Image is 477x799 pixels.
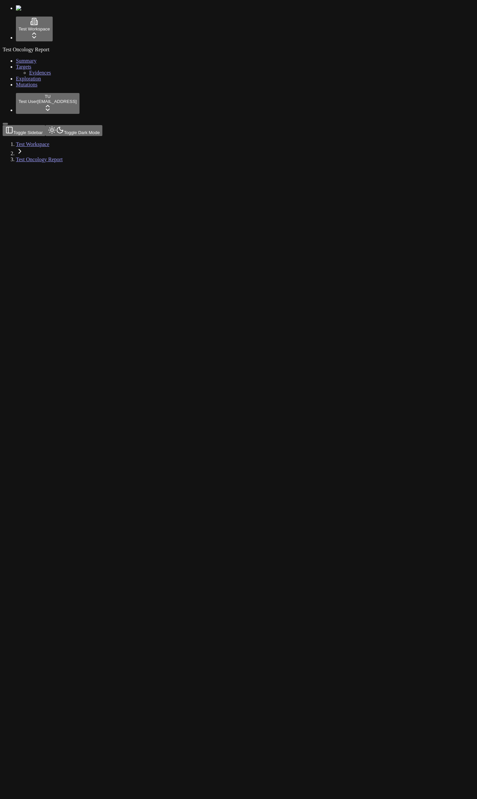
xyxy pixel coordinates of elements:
[3,47,474,53] div: Test Oncology Report
[16,58,36,64] a: Summary
[16,82,37,87] a: Mutations
[16,17,53,41] button: Test Workspace
[3,125,45,136] button: Toggle Sidebar
[45,94,51,99] span: TU
[16,157,63,162] a: Test Oncology Report
[16,76,41,81] a: Exploration
[16,5,41,11] img: Numenos
[3,141,411,163] nav: breadcrumb
[37,99,77,104] span: [EMAIL_ADDRESS]
[29,70,51,75] a: Evidences
[3,123,8,125] button: Toggle Sidebar
[64,130,100,135] span: Toggle Dark Mode
[16,93,79,114] button: TUTest User[EMAIL_ADDRESS]
[16,64,31,70] a: Targets
[13,130,43,135] span: Toggle Sidebar
[19,26,50,31] span: Test Workspace
[16,141,49,147] a: Test Workspace
[19,99,37,104] span: Test User
[45,125,102,136] button: Toggle Dark Mode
